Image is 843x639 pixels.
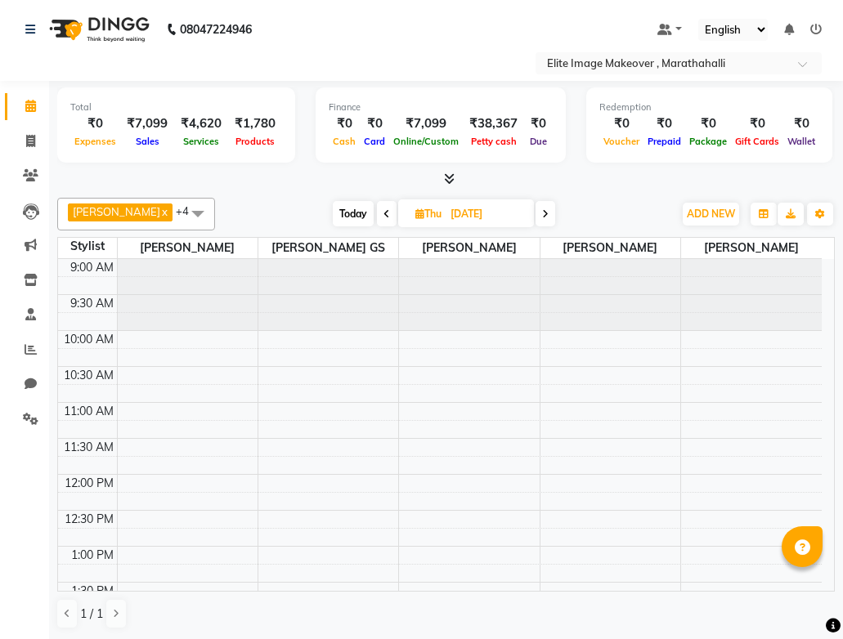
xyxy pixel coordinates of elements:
[731,114,783,133] div: ₹0
[683,203,739,226] button: ADD NEW
[174,114,228,133] div: ₹4,620
[599,114,643,133] div: ₹0
[118,238,258,258] span: [PERSON_NAME]
[68,547,117,564] div: 1:00 PM
[176,204,201,217] span: +4
[180,7,252,52] b: 08047224946
[526,136,551,147] span: Due
[67,259,117,276] div: 9:00 AM
[731,136,783,147] span: Gift Cards
[329,101,553,114] div: Finance
[61,367,117,384] div: 10:30 AM
[70,101,282,114] div: Total
[61,439,117,456] div: 11:30 AM
[540,238,680,258] span: [PERSON_NAME]
[329,136,360,147] span: Cash
[360,136,389,147] span: Card
[42,7,154,52] img: logo
[643,136,685,147] span: Prepaid
[599,101,819,114] div: Redemption
[160,205,168,218] a: x
[61,511,117,528] div: 12:30 PM
[67,295,117,312] div: 9:30 AM
[80,605,103,623] span: 1 / 1
[783,136,819,147] span: Wallet
[70,136,120,147] span: Expenses
[61,331,117,348] div: 10:00 AM
[467,136,521,147] span: Petty cash
[687,208,735,220] span: ADD NEW
[643,114,685,133] div: ₹0
[61,403,117,420] div: 11:00 AM
[681,238,822,258] span: [PERSON_NAME]
[120,114,174,133] div: ₹7,099
[685,136,731,147] span: Package
[70,114,120,133] div: ₹0
[389,114,463,133] div: ₹7,099
[61,475,117,492] div: 12:00 PM
[132,136,164,147] span: Sales
[329,114,360,133] div: ₹0
[73,205,160,218] span: [PERSON_NAME]
[524,114,553,133] div: ₹0
[399,238,539,258] span: [PERSON_NAME]
[179,136,223,147] span: Services
[360,114,389,133] div: ₹0
[68,583,117,600] div: 1:30 PM
[58,238,117,255] div: Stylist
[463,114,524,133] div: ₹38,367
[389,136,463,147] span: Online/Custom
[258,238,398,258] span: [PERSON_NAME] GS
[774,574,827,623] iframe: chat widget
[228,114,282,133] div: ₹1,780
[411,208,446,220] span: Thu
[685,114,731,133] div: ₹0
[333,201,374,226] span: Today
[599,136,643,147] span: Voucher
[446,202,527,226] input: 2025-09-11
[231,136,279,147] span: Products
[783,114,819,133] div: ₹0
